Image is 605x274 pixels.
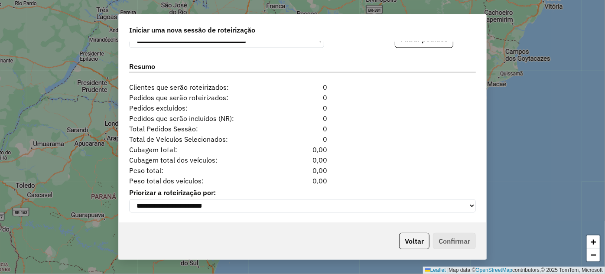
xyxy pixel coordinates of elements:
span: Cubagem total dos veículos: [124,155,273,165]
div: 0 [273,92,332,103]
button: Voltar [399,233,429,249]
div: Map data © contributors,© 2025 TomTom, Microsoft [423,267,605,274]
div: 0 [273,103,332,113]
span: Total de Veículos Selecionados: [124,134,273,144]
span: Pedidos que serão incluídos (NR): [124,113,273,124]
span: Peso total: [124,165,273,176]
div: 0 [273,134,332,144]
a: OpenStreetMap [476,267,513,273]
span: − [591,249,596,260]
a: Zoom in [587,235,600,248]
div: 0,00 [273,144,332,155]
label: Resumo [129,61,476,73]
span: Cubagem total: [124,144,273,155]
div: 0,00 [273,165,332,176]
a: Zoom out [587,248,600,261]
div: 0 [273,124,332,134]
span: + [591,236,596,247]
a: Leaflet [425,267,446,273]
span: | [447,267,449,273]
div: 0 [273,82,332,92]
div: 0,00 [273,176,332,186]
label: Priorizar a roteirização por: [129,187,476,198]
span: Peso total dos veículos: [124,176,273,186]
span: Pedidos excluídos: [124,103,273,113]
span: Iniciar uma nova sessão de roteirização [129,25,255,35]
div: 0,00 [273,155,332,165]
span: Pedidos que serão roteirizados: [124,92,273,103]
span: Total Pedidos Sessão: [124,124,273,134]
div: 0 [273,113,332,124]
span: Clientes que serão roteirizados: [124,82,273,92]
